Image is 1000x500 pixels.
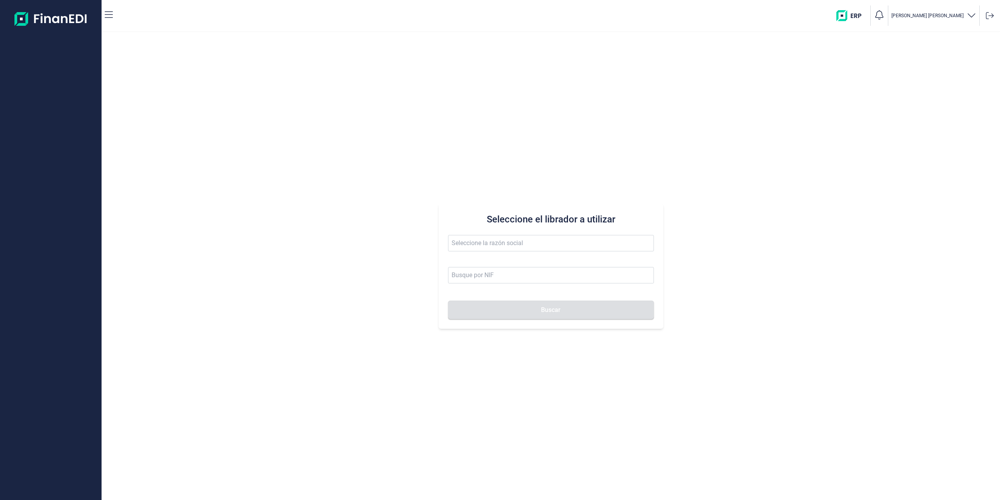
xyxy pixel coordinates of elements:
img: Logo de aplicación [14,6,87,31]
button: Buscar [448,301,654,319]
span: Buscar [541,307,561,313]
input: Busque por NIF [448,267,654,283]
h3: Seleccione el librador a utilizar [448,213,654,226]
input: Seleccione la razón social [448,235,654,251]
button: [PERSON_NAME] [PERSON_NAME] [891,10,976,22]
p: [PERSON_NAME] [PERSON_NAME] [891,13,964,19]
img: erp [836,10,867,21]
